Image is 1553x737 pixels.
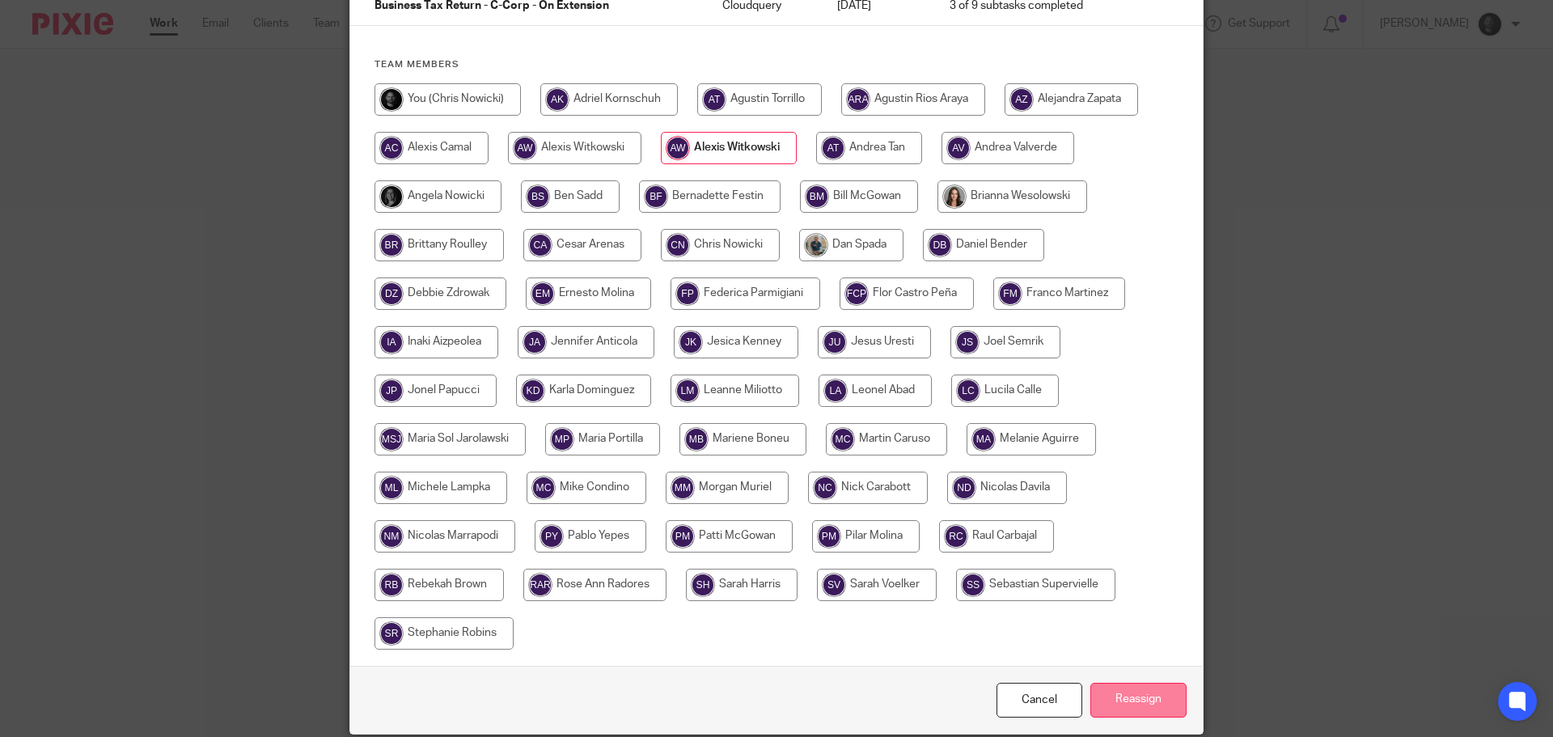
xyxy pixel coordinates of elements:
h4: Team members [374,58,1179,71]
a: Close this dialog window [997,683,1082,718]
input: Reassign [1090,683,1187,718]
span: Business Tax Return - C-Corp - On Extension [374,1,609,12]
